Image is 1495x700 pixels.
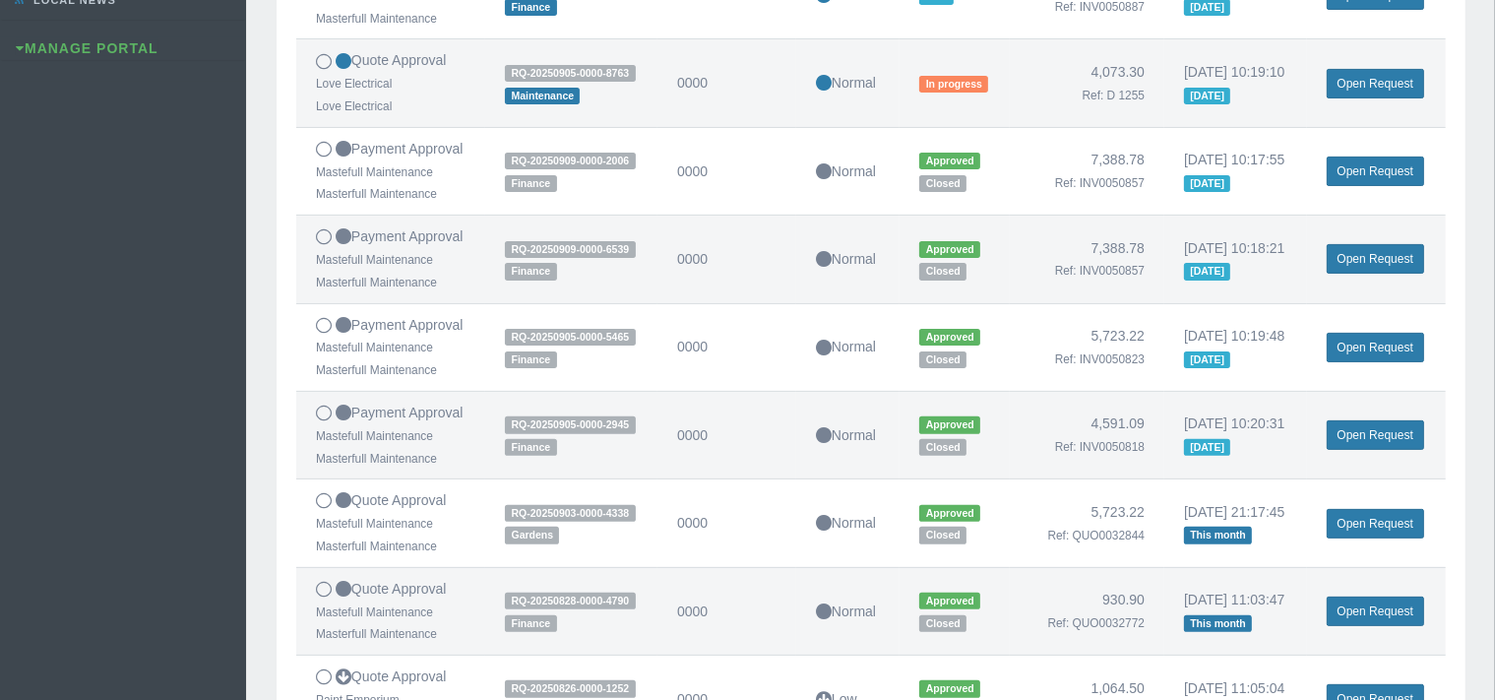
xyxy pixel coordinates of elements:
[919,416,980,433] span: Approved
[796,567,901,655] td: Normal
[796,303,901,391] td: Normal
[1010,216,1164,303] td: 7,388.78
[1164,303,1307,391] td: [DATE] 10:19:48
[316,276,437,289] small: Masterfull Maintenance
[1048,616,1146,630] small: Ref: QUO0032772
[505,416,635,433] span: RQ-20250905-0000-2945
[1164,567,1307,655] td: [DATE] 11:03:47
[505,153,635,169] span: RQ-20250909-0000-2006
[1184,439,1230,456] span: [DATE]
[919,680,980,697] span: Approved
[919,439,966,456] span: Closed
[1164,39,1307,127] td: [DATE] 10:19:10
[316,627,437,641] small: Masterfull Maintenance
[657,392,796,479] td: 0000
[316,341,433,354] small: Mastefull Maintenance
[796,127,901,215] td: Normal
[505,263,556,280] span: Finance
[505,593,635,609] span: RQ-20250828-0000-4790
[1083,89,1145,102] small: Ref: D 1255
[1010,567,1164,655] td: 930.90
[1327,157,1424,186] a: Open Request
[505,615,556,632] span: Finance
[505,65,635,82] span: RQ-20250905-0000-8763
[1055,264,1145,278] small: Ref: INV0050857
[1184,351,1230,368] span: [DATE]
[296,479,485,567] td: Quote Approval
[919,76,988,93] span: In progress
[1327,420,1424,450] a: Open Request
[1055,176,1145,190] small: Ref: INV0050857
[1164,479,1307,567] td: [DATE] 21:17:45
[919,527,966,543] span: Closed
[657,567,796,655] td: 0000
[657,39,796,127] td: 0000
[296,567,485,655] td: Quote Approval
[796,392,901,479] td: Normal
[505,88,580,104] span: Maintenance
[316,540,437,553] small: Masterfull Maintenance
[505,329,635,346] span: RQ-20250905-0000-5465
[1184,175,1230,192] span: [DATE]
[919,329,980,346] span: Approved
[919,615,966,632] span: Closed
[316,165,433,179] small: Mastefull Maintenance
[919,351,966,368] span: Closed
[505,439,556,456] span: Finance
[316,77,392,91] small: Love Electrical
[1184,615,1252,632] span: This month
[505,351,556,368] span: Finance
[1327,244,1424,274] a: Open Request
[296,127,485,215] td: Payment Approval
[657,216,796,303] td: 0000
[505,241,635,258] span: RQ-20250909-0000-6539
[1184,88,1230,104] span: [DATE]
[316,452,437,466] small: Masterfull Maintenance
[1164,127,1307,215] td: [DATE] 10:17:55
[919,263,966,280] span: Closed
[919,593,980,609] span: Approved
[657,303,796,391] td: 0000
[316,605,433,619] small: Mastefull Maintenance
[796,216,901,303] td: Normal
[657,127,796,215] td: 0000
[316,517,433,531] small: Mastefull Maintenance
[1327,333,1424,362] a: Open Request
[1184,527,1252,543] span: This month
[657,479,796,567] td: 0000
[1055,440,1145,454] small: Ref: INV0050818
[1048,529,1146,542] small: Ref: QUO0032844
[919,241,980,258] span: Approved
[919,153,980,169] span: Approved
[505,505,635,522] span: RQ-20250903-0000-4338
[1327,597,1424,626] a: Open Request
[296,392,485,479] td: Payment Approval
[1164,216,1307,303] td: [DATE] 10:18:21
[316,12,437,26] small: Masterfull Maintenance
[316,99,392,113] small: Love Electrical
[296,216,485,303] td: Payment Approval
[16,40,158,56] a: Manage Portal
[1010,127,1164,215] td: 7,388.78
[1010,39,1164,127] td: 4,073.30
[796,39,901,127] td: Normal
[316,363,437,377] small: Masterfull Maintenance
[296,39,485,127] td: Quote Approval
[1184,263,1230,280] span: [DATE]
[505,175,556,192] span: Finance
[1010,303,1164,391] td: 5,723.22
[316,429,433,443] small: Mastefull Maintenance
[316,253,433,267] small: Mastefull Maintenance
[316,187,437,201] small: Masterfull Maintenance
[1164,392,1307,479] td: [DATE] 10:20:31
[1327,69,1424,98] a: Open Request
[296,303,485,391] td: Payment Approval
[1010,392,1164,479] td: 4,591.09
[1055,352,1145,366] small: Ref: INV0050823
[505,527,559,543] span: Gardens
[1327,509,1424,539] a: Open Request
[505,680,635,697] span: RQ-20250826-0000-1252
[919,175,966,192] span: Closed
[796,479,901,567] td: Normal
[1010,479,1164,567] td: 5,723.22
